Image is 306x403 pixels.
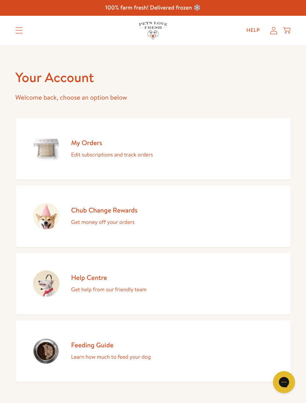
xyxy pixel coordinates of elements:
p: Learn how much to feed your dog [71,352,151,362]
p: Welcome back, choose an option below [15,92,291,103]
a: Feeding Guide Learn how much to feed your dog [15,320,291,382]
p: Edit subscriptions and track orders [71,150,153,159]
iframe: Gorgias live chat messenger [269,369,299,396]
h2: Chub Change Rewards [71,206,138,214]
p: Get money off your orders [71,217,138,227]
a: Chub Change Rewards Get money off your orders [15,185,291,247]
a: My Orders Edit subscriptions and track orders [15,118,291,180]
img: Pets Love Fresh [139,22,167,39]
summary: Translation missing: en.sections.header.menu [10,21,29,40]
a: Help Centre Get help from our friendly team [15,253,291,314]
h2: My Orders [71,138,153,147]
h2: Help Centre [71,273,147,282]
p: Get help from our friendly team [71,285,147,294]
a: Help [241,23,266,38]
h1: Your Account [15,69,291,86]
h2: Feeding Guide [71,340,151,349]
